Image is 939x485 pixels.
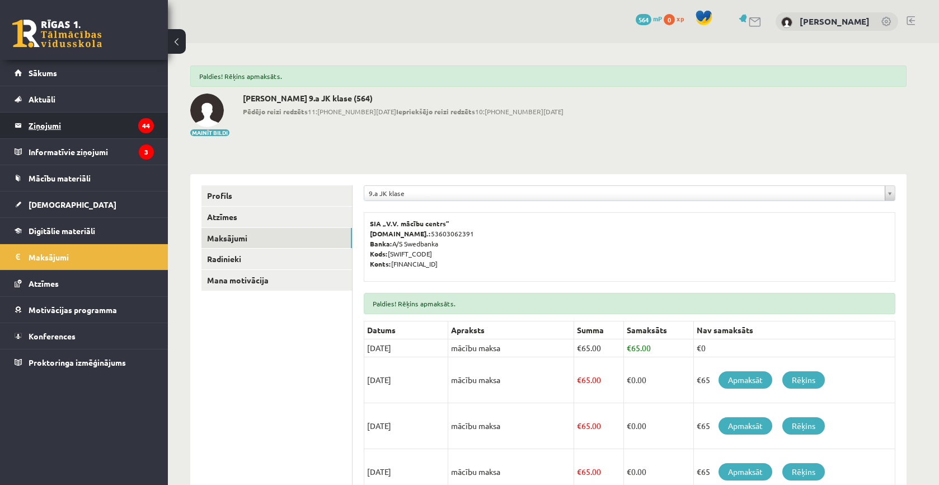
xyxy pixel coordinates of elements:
[29,199,116,209] span: [DEMOGRAPHIC_DATA]
[29,305,117,315] span: Motivācijas programma
[719,463,772,481] a: Apmaksāt
[574,321,624,339] th: Summa
[370,239,392,248] b: Banka:
[364,186,895,200] a: 9.a JK klase
[29,278,59,288] span: Atzīmes
[29,68,57,78] span: Sākums
[29,226,95,236] span: Digitālie materiāli
[15,349,154,375] a: Proktoringa izmēģinājums
[623,357,693,403] td: 0.00
[243,106,564,116] span: 11:[PHONE_NUMBER][DATE] 10:[PHONE_NUMBER][DATE]
[574,357,624,403] td: 65.00
[201,207,352,227] a: Atzīmes
[370,219,450,228] b: SIA „V.V. mācību centrs”
[623,321,693,339] th: Samaksāts
[364,357,448,403] td: [DATE]
[370,259,391,268] b: Konts:
[201,270,352,291] a: Mana motivācija
[627,421,631,431] span: €
[574,403,624,449] td: 65.00
[190,129,229,136] button: Mainīt bildi
[623,339,693,357] td: 65.00
[664,14,689,23] a: 0 xp
[448,321,574,339] th: Apraksts
[664,14,675,25] span: 0
[782,417,825,435] a: Rēķins
[574,339,624,357] td: 65.00
[448,403,574,449] td: mācību maksa
[201,228,352,249] a: Maksājumi
[139,144,154,160] i: 3
[396,107,475,116] b: Iepriekšējo reizi redzēts
[677,14,684,23] span: xp
[15,165,154,191] a: Mācību materiāli
[719,417,772,435] a: Apmaksāt
[15,139,154,165] a: Informatīvie ziņojumi3
[800,16,870,27] a: [PERSON_NAME]
[693,357,895,403] td: €65
[653,14,662,23] span: mP
[190,66,907,87] div: Paldies! Rēķins apmaksāts.
[201,249,352,269] a: Radinieki
[781,17,792,28] img: Marks Eilers Bušs
[243,94,564,103] h2: [PERSON_NAME] 9.a JK klase (564)
[448,339,574,357] td: mācību maksa
[12,20,102,48] a: Rīgas 1. Tālmācības vidusskola
[369,186,880,200] span: 9.a JK klase
[636,14,651,25] span: 564
[15,323,154,349] a: Konferences
[364,403,448,449] td: [DATE]
[627,375,631,385] span: €
[623,403,693,449] td: 0.00
[29,94,55,104] span: Aktuāli
[577,375,581,385] span: €
[448,357,574,403] td: mācību maksa
[782,463,825,481] a: Rēķins
[190,94,224,127] img: Marks Eilers Bušs
[15,271,154,296] a: Atzīmes
[15,86,154,112] a: Aktuāli
[577,343,581,353] span: €
[15,60,154,86] a: Sākums
[370,229,431,238] b: [DOMAIN_NAME].:
[29,357,126,367] span: Proktoringa izmēģinājums
[243,107,308,116] b: Pēdējo reizi redzēts
[15,244,154,270] a: Maksājumi
[29,244,154,270] legend: Maksājumi
[29,331,76,341] span: Konferences
[693,321,895,339] th: Nav samaksāts
[15,192,154,217] a: [DEMOGRAPHIC_DATA]
[29,139,154,165] legend: Informatīvie ziņojumi
[29,113,154,138] legend: Ziņojumi
[693,339,895,357] td: €0
[364,321,448,339] th: Datums
[29,173,91,183] span: Mācību materiāli
[15,113,154,138] a: Ziņojumi44
[577,421,581,431] span: €
[138,118,154,133] i: 44
[370,218,889,269] p: 53603062391 A/S Swedbanka [SWIFT_CODE] [FINANCIAL_ID]
[627,343,631,353] span: €
[201,185,352,206] a: Profils
[627,467,631,477] span: €
[15,297,154,323] a: Motivācijas programma
[719,371,772,389] a: Apmaksāt
[693,403,895,449] td: €65
[782,371,825,389] a: Rēķins
[15,218,154,244] a: Digitālie materiāli
[364,293,895,314] div: Paldies! Rēķins apmaksāts.
[577,467,581,477] span: €
[636,14,662,23] a: 564 mP
[364,339,448,357] td: [DATE]
[370,249,388,258] b: Kods:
